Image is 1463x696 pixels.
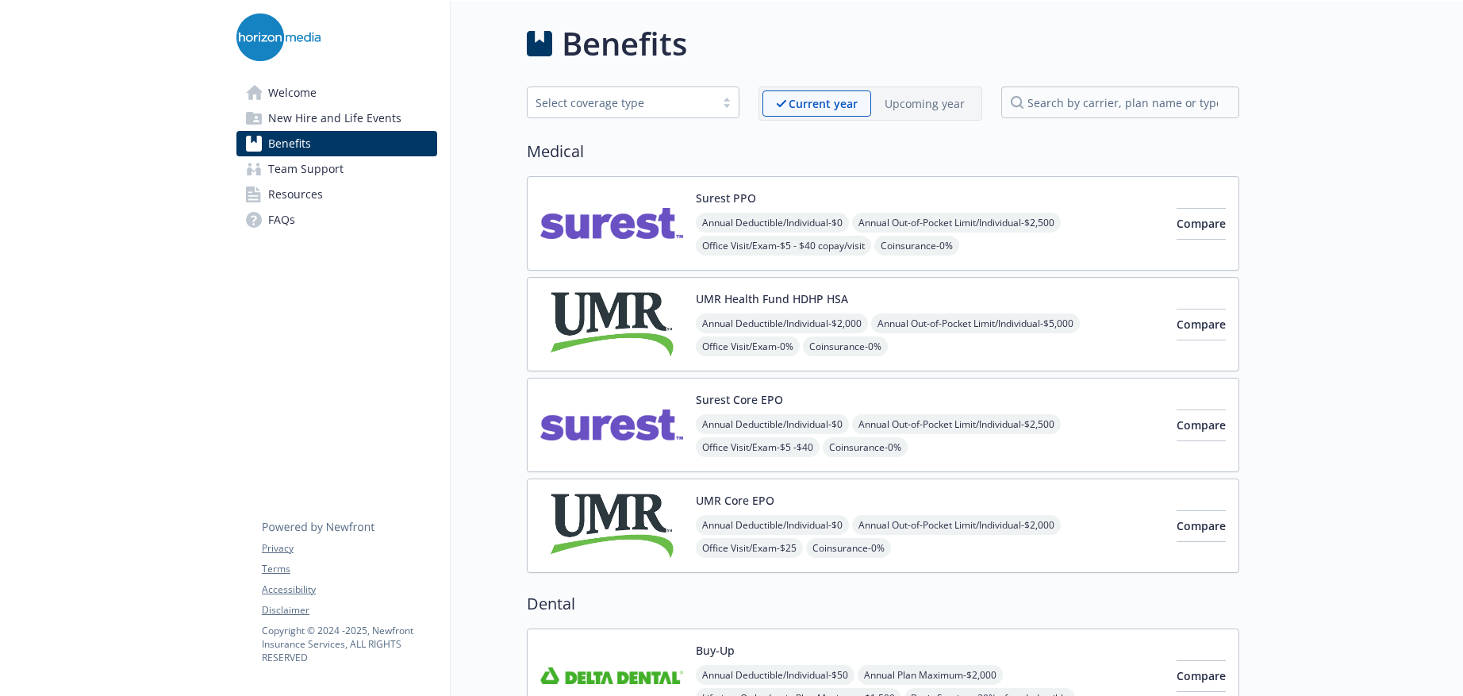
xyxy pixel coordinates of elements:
span: Coinsurance - 0% [874,236,959,256]
button: Surest Core EPO [696,391,783,408]
button: Compare [1177,660,1226,692]
button: Buy-Up [696,642,735,659]
span: Coinsurance - 0% [806,538,891,558]
span: Annual Plan Maximum - $2,000 [858,665,1003,685]
span: Coinsurance - 0% [803,336,888,356]
div: Select coverage type [536,94,707,111]
span: New Hire and Life Events [268,106,401,131]
a: Disclaimer [262,603,436,617]
span: Annual Out-of-Pocket Limit/Individual - $5,000 [871,313,1080,333]
button: Surest PPO [696,190,756,206]
a: Privacy [262,541,436,556]
span: Annual Deductible/Individual - $2,000 [696,313,868,333]
a: Terms [262,562,436,576]
p: Upcoming year [885,95,965,112]
span: Office Visit/Exam - $25 [696,538,803,558]
img: Surest carrier logo [540,391,683,459]
button: Compare [1177,410,1226,441]
a: Benefits [236,131,437,156]
button: Compare [1177,510,1226,542]
a: Welcome [236,80,437,106]
input: search by carrier, plan name or type [1001,87,1239,118]
span: Compare [1177,216,1226,231]
span: Annual Out-of-Pocket Limit/Individual - $2,500 [852,414,1061,434]
span: Coinsurance - 0% [823,437,908,457]
button: UMR Health Fund HDHP HSA [696,290,848,307]
h1: Benefits [562,20,687,67]
a: FAQs [236,207,437,233]
h2: Medical [527,140,1239,163]
p: Current year [789,95,858,112]
img: UMR carrier logo [540,290,683,358]
img: UMR carrier logo [540,492,683,559]
span: Compare [1177,518,1226,533]
span: Annual Deductible/Individual - $0 [696,515,849,535]
span: Annual Deductible/Individual - $0 [696,213,849,233]
a: Accessibility [262,583,436,597]
span: FAQs [268,207,295,233]
span: Compare [1177,317,1226,332]
button: UMR Core EPO [696,492,774,509]
span: Office Visit/Exam - $5 - $40 copay/visit [696,236,871,256]
span: Annual Deductible/Individual - $0 [696,414,849,434]
span: Annual Out-of-Pocket Limit/Individual - $2,000 [852,515,1061,535]
span: Office Visit/Exam - $5 -$40 [696,437,820,457]
span: Team Support [268,156,344,182]
a: Resources [236,182,437,207]
span: Compare [1177,668,1226,683]
img: Surest carrier logo [540,190,683,257]
span: Compare [1177,417,1226,433]
span: Annual Out-of-Pocket Limit/Individual - $2,500 [852,213,1061,233]
span: Benefits [268,131,311,156]
span: Resources [268,182,323,207]
button: Compare [1177,309,1226,340]
span: Office Visit/Exam - 0% [696,336,800,356]
h2: Dental [527,592,1239,616]
a: Team Support [236,156,437,182]
a: New Hire and Life Events [236,106,437,131]
span: Annual Deductible/Individual - $50 [696,665,854,685]
p: Copyright © 2024 - 2025 , Newfront Insurance Services, ALL RIGHTS RESERVED [262,624,436,664]
button: Compare [1177,208,1226,240]
span: Welcome [268,80,317,106]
